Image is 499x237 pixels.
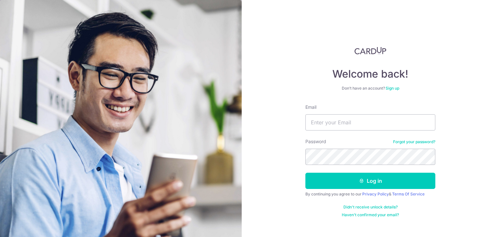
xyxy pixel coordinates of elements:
[392,192,425,196] a: Terms Of Service
[393,139,435,144] a: Forgot your password?
[305,173,435,189] button: Log in
[362,192,389,196] a: Privacy Policy
[354,47,386,55] img: CardUp Logo
[386,86,399,91] a: Sign up
[343,205,398,210] a: Didn't receive unlock details?
[305,86,435,91] div: Don’t have an account?
[342,212,399,218] a: Haven't confirmed your email?
[305,68,435,81] h4: Welcome back!
[305,114,435,131] input: Enter your Email
[305,138,326,145] label: Password
[305,104,316,110] label: Email
[305,192,435,197] div: By continuing you agree to our &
